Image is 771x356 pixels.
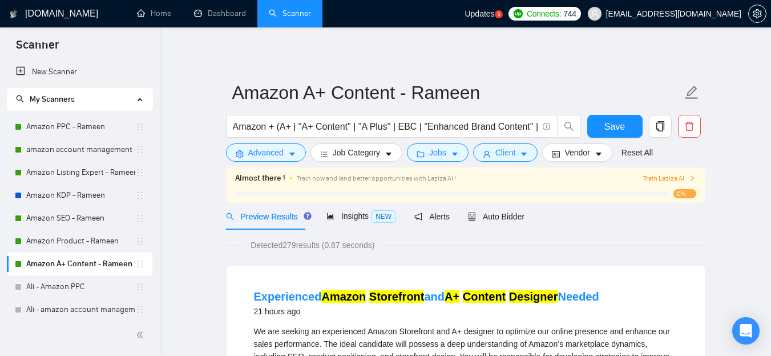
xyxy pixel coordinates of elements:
span: search [16,95,24,103]
span: Job Category [333,146,380,159]
span: NEW [371,210,396,223]
span: caret-down [595,150,603,158]
span: holder [135,282,144,291]
button: delete [678,115,701,138]
span: double-left [136,329,147,341]
a: Amazon Listing Expert - Rameen [26,161,135,184]
span: setting [749,9,766,18]
li: Amazon Listing Expert - Rameen [7,161,152,184]
button: settingAdvancedcaret-down [226,143,306,162]
li: Amazon KDP - Rameen [7,184,152,207]
a: dashboardDashboard [194,9,246,18]
li: Amazon A+ Content - Rameen [7,253,152,275]
span: Insights [326,211,396,221]
span: My Scanners [30,94,75,104]
button: idcardVendorcaret-down [542,143,612,162]
a: searchScanner [269,9,311,18]
span: holder [135,168,144,177]
div: Open Intercom Messenger [732,317,760,345]
a: Ali - amazon account management [26,298,135,321]
button: barsJob Categorycaret-down [310,143,402,162]
li: Amazon SEO - Rameen [7,207,152,230]
mark: Designer [509,290,558,303]
span: Save [604,119,625,134]
button: Train Laziza AI [643,173,696,184]
span: holder [135,237,144,246]
span: Scanner [7,37,68,61]
span: holder [135,122,144,131]
span: Alerts [414,212,450,221]
input: Scanner name... [232,78,682,107]
span: search [226,213,234,221]
span: holder [135,259,144,269]
span: info-circle [543,123,550,130]
span: setting [236,150,244,158]
span: Detected 279 results (0.87 seconds) [243,239,382,251]
span: right [689,175,696,182]
span: Train now and land better opportunities with Laziza AI ! [297,174,456,182]
div: 21 hours ago [254,305,599,318]
span: holder [135,191,144,200]
img: upwork-logo.png [514,9,523,18]
a: New Scanner [16,61,143,83]
mark: A+ [445,290,459,303]
span: folder [417,150,425,158]
a: amazon account management - Rameen [26,138,135,161]
span: user [591,10,599,18]
a: setting [748,9,766,18]
mark: Content [463,290,506,303]
a: Amazon Product - Rameen [26,230,135,253]
a: 5 [495,10,503,18]
span: Preview Results [226,212,308,221]
span: notification [414,213,422,221]
li: New Scanner [7,61,152,83]
li: Amazon PPC - Rameen [7,115,152,138]
span: 744 [563,7,576,20]
mark: Storefront [369,290,425,303]
a: Amazon PPC - Rameen [26,115,135,138]
a: Amazon KDP - Rameen [26,184,135,207]
span: idcard [552,150,560,158]
span: holder [135,305,144,314]
span: caret-down [451,150,459,158]
input: Search Freelance Jobs... [233,119,538,134]
li: Ali - Amazon PPC [7,275,152,298]
span: copy [649,121,671,131]
button: setting [748,5,766,23]
a: ExperiencedAmazon StorefrontandA+ Content DesignerNeeded [254,290,599,303]
li: amazon account management - Rameen [7,138,152,161]
span: Connects: [527,7,561,20]
button: copy [649,115,672,138]
span: holder [135,214,144,223]
span: Vendor [564,146,590,159]
span: caret-down [520,150,528,158]
span: Client [495,146,516,159]
span: My Scanners [16,94,75,104]
a: Amazon A+ Content - Rameen [26,253,135,275]
span: bars [320,150,328,158]
span: 0% [673,189,696,198]
span: Jobs [429,146,446,159]
button: userClientcaret-down [473,143,538,162]
span: area-chart [326,212,334,220]
span: robot [468,213,476,221]
span: search [558,121,580,131]
span: edit [684,85,699,100]
a: Ali - Amazon PPC [26,275,135,298]
span: user [483,150,491,158]
img: logo [10,5,18,23]
span: caret-down [288,150,296,158]
span: Advanced [248,146,284,159]
span: holder [135,145,144,154]
span: Auto Bidder [468,212,524,221]
a: Amazon SEO - Rameen [26,207,135,230]
span: Updates [465,9,494,18]
li: Amazon Product - Rameen [7,230,152,253]
a: Reset All [621,146,653,159]
span: delete [679,121,700,131]
a: homeHome [137,9,171,18]
text: 5 [497,12,500,17]
mark: Amazon [321,290,366,303]
li: Ali - amazon account management [7,298,152,321]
